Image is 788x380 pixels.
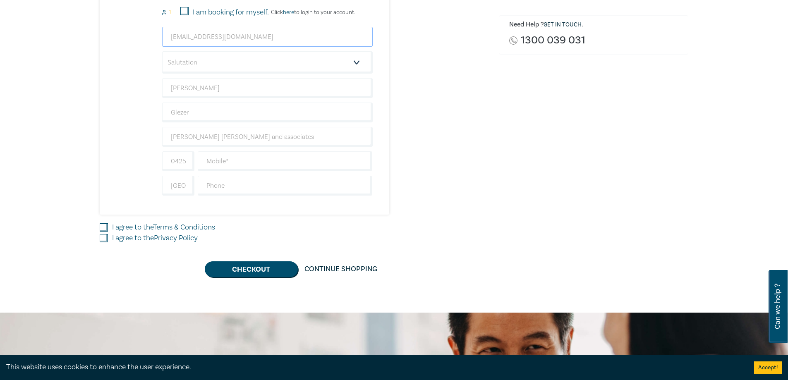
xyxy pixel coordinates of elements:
a: Privacy Policy [154,233,198,243]
a: 1300 039 031 [521,35,585,46]
button: Accept cookies [754,361,782,374]
input: First Name* [162,78,373,98]
a: Terms & Conditions [153,222,215,232]
label: I am booking for myself. [193,7,269,18]
input: Phone [198,176,373,196]
label: I agree to the [112,233,198,244]
span: Can we help ? [774,275,781,338]
p: Click to login to your account. [269,9,355,16]
label: I agree to the [112,222,215,233]
input: Company [162,127,373,147]
div: This website uses cookies to enhance the user experience. [6,362,742,373]
a: Get in touch [544,21,582,29]
input: Attendee Email* [162,27,373,47]
input: +61 [162,176,194,196]
button: Checkout [205,261,298,277]
h6: Need Help ? . [509,21,682,29]
small: 1 [169,10,171,15]
a: here [283,9,294,16]
input: +61 [162,151,194,171]
input: Last Name* [162,103,373,122]
a: Continue Shopping [298,261,384,277]
input: Mobile* [198,151,373,171]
